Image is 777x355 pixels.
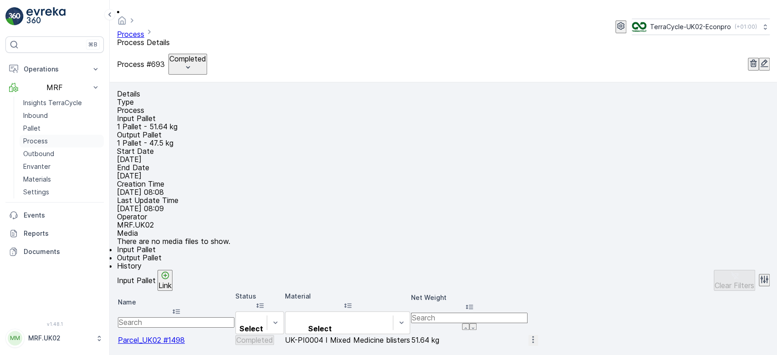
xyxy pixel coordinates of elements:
[735,23,757,30] p: ( +01:00 )
[5,243,104,261] a: Documents
[117,131,770,139] p: Output Pallet
[289,325,351,333] p: Select
[88,41,97,48] p: ⌘B
[8,331,22,345] div: MM
[715,281,754,289] p: Clear Filters
[236,336,273,344] p: Completed
[411,335,528,345] td: 51.64 kg
[117,172,770,180] p: [DATE]
[118,298,234,307] p: Name
[24,83,86,91] p: MRF
[117,276,156,284] p: Input Pallet
[168,54,207,75] button: Completed
[117,98,770,106] p: Type
[235,292,284,301] p: Status
[24,65,86,74] p: Operations
[5,224,104,243] a: Reports
[117,60,165,68] p: Process #693
[117,106,770,114] p: Process
[117,30,144,39] a: Process
[5,329,104,348] button: MMMRF.UK02
[20,135,104,147] a: Process
[23,175,51,184] p: Materials
[20,109,104,122] a: Inbound
[117,253,162,262] span: Output Pallet
[23,98,82,107] p: Insights TerraCycle
[117,155,770,163] p: [DATE]
[157,270,173,291] button: Link
[117,114,770,122] p: Input Pallet
[5,206,104,224] a: Events
[23,124,41,133] p: Pallet
[411,313,528,323] input: Search
[117,90,770,98] p: Details
[117,122,770,131] p: 1 Pallet - 51.64 kg
[117,188,770,196] p: [DATE] 08:08
[118,335,185,345] a: Parcel_UK02 #1498
[117,261,142,270] span: History
[28,334,91,343] p: MRF.UK02
[632,19,770,35] button: TerraCycle-UK02-Econpro(+01:00)
[117,18,127,27] a: Homepage
[24,211,100,220] p: Events
[235,335,274,345] button: Completed
[117,213,770,221] p: Operator
[158,281,172,289] p: Link
[20,186,104,198] a: Settings
[20,122,104,135] a: Pallet
[117,147,770,155] p: Start Date
[239,325,263,333] p: Select
[117,221,770,229] p: MRF.UK02
[117,204,770,213] p: [DATE] 08:09
[26,7,66,25] img: logo_light-DOdMpM7g.png
[714,270,755,291] button: Clear Filters
[24,247,100,256] p: Documents
[650,22,731,31] p: TerraCycle-UK02-Econpro
[23,149,54,158] p: Outbound
[285,335,410,345] td: UK-PI0004 I Mixed Medicine blisters
[24,229,100,238] p: Reports
[117,229,770,237] p: Media
[5,321,104,327] span: v 1.48.1
[285,292,410,301] p: Material
[117,196,770,204] p: Last Update Time
[411,293,528,302] p: Net Weight
[23,111,48,120] p: Inbound
[117,237,770,245] p: There are no media files to show.
[23,188,49,197] p: Settings
[169,55,206,63] p: Completed
[117,245,156,254] span: Input Pallet
[118,317,234,327] input: Search
[117,38,170,47] span: Process Details
[117,180,770,188] p: Creation Time
[20,173,104,186] a: Materials
[20,160,104,173] a: Envanter
[23,162,51,171] p: Envanter
[5,7,24,25] img: logo
[23,137,48,146] p: Process
[5,78,104,96] button: MRF
[20,96,104,109] a: Insights TerraCycle
[5,60,104,78] button: Operations
[117,139,770,147] p: 1 Pallet - 47.5 kg
[117,163,770,172] p: End Date
[20,147,104,160] a: Outbound
[632,22,646,32] img: terracycle_logo_wKaHoWT.png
